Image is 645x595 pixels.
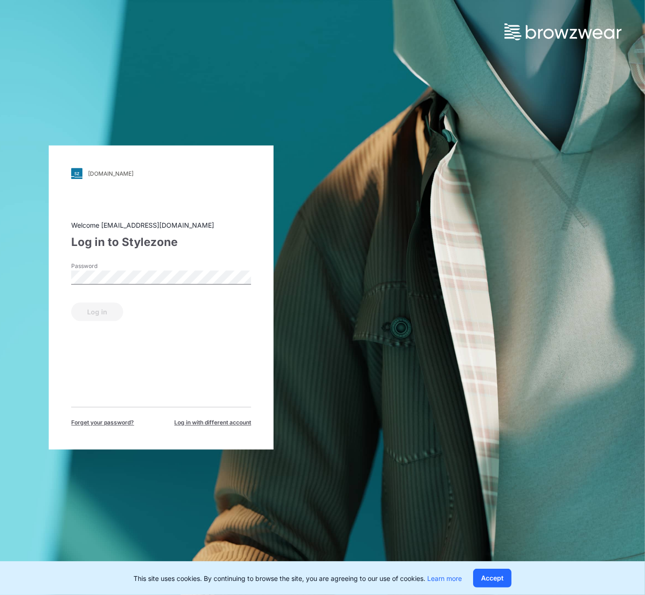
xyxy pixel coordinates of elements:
span: Log in with different account [174,419,251,427]
span: Forget your password? [71,419,134,427]
img: browzwear-logo.73288ffb.svg [504,23,622,40]
div: Welcome [EMAIL_ADDRESS][DOMAIN_NAME] [71,221,251,231]
div: Log in to Stylezone [71,234,251,251]
button: Accept [473,569,512,588]
div: [DOMAIN_NAME] [88,170,133,177]
p: This site uses cookies. By continuing to browse the site, you are agreeing to our use of cookies. [133,573,462,583]
a: [DOMAIN_NAME] [71,168,251,179]
a: Learn more [427,574,462,582]
label: Password [71,262,137,271]
img: svg+xml;base64,PHN2ZyB3aWR0aD0iMjgiIGhlaWdodD0iMjgiIHZpZXdCb3g9IjAgMCAyOCAyOCIgZmlsbD0ibm9uZSIgeG... [71,168,82,179]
